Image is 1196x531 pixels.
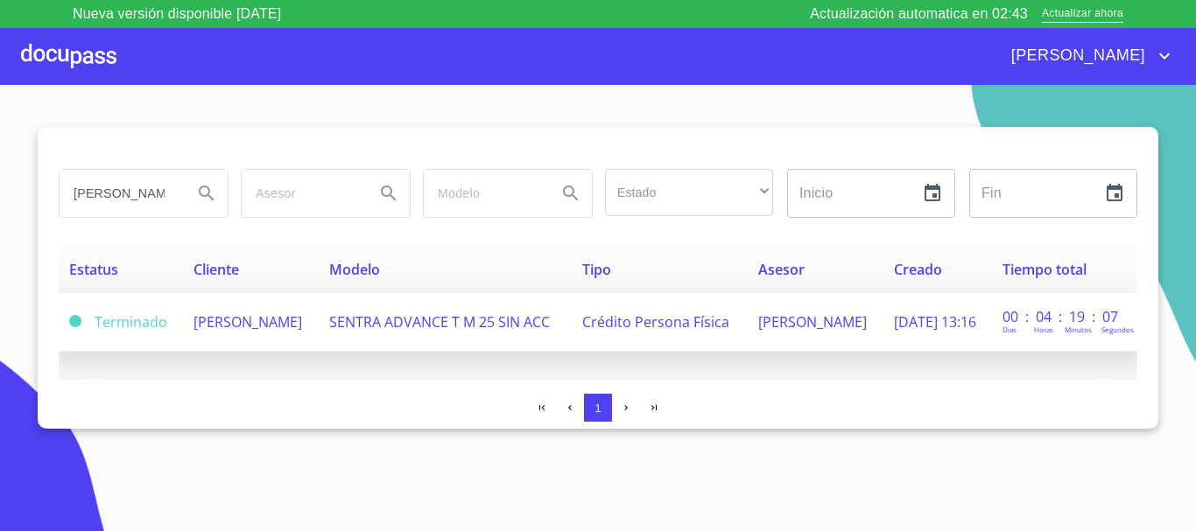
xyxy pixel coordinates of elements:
span: Cliente [193,260,239,279]
button: Search [368,172,410,214]
button: Search [550,172,592,214]
span: SENTRA ADVANCE T M 25 SIN ACC [329,312,550,332]
span: Modelo [329,260,380,279]
span: Tipo [582,260,611,279]
button: account of current user [998,42,1175,70]
span: [PERSON_NAME] [758,312,867,332]
p: Segundos [1101,325,1134,334]
button: 1 [584,394,612,422]
span: 1 [594,402,601,415]
p: Actualización automatica en 02:43 [810,3,1028,24]
button: Search [186,172,228,214]
span: Creado [894,260,942,279]
span: Estatus [69,260,118,279]
span: Terminado [69,315,81,327]
input: search [424,170,543,217]
span: Tiempo total [1003,260,1087,279]
div: ​ [605,169,773,216]
span: Crédito Persona Física [582,312,729,332]
span: [PERSON_NAME] [193,312,302,332]
p: Minutos [1065,325,1092,334]
span: [DATE] 13:16 [894,312,976,332]
input: search [60,170,179,217]
span: [PERSON_NAME] [998,42,1154,70]
input: search [242,170,361,217]
p: Nueva versión disponible [DATE] [73,3,281,24]
span: Asesor [758,260,805,279]
p: 00 : 04 : 19 : 07 [1003,307,1121,326]
p: Horas [1034,325,1053,334]
p: Dias [1003,325,1017,334]
span: Terminado [95,312,167,332]
span: Actualizar ahora [1042,5,1123,24]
